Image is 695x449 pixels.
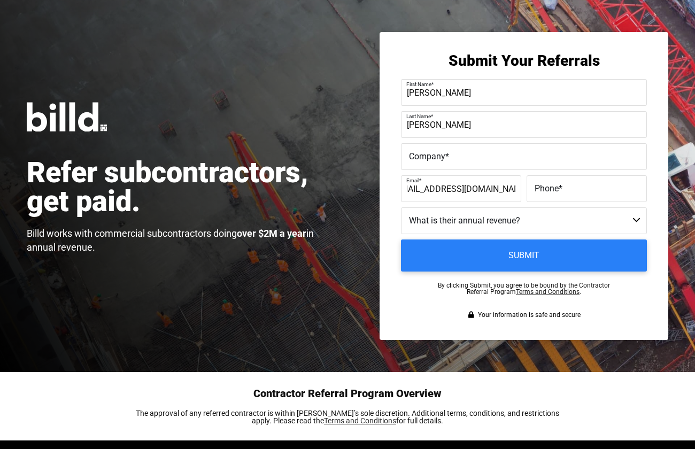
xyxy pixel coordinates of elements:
[27,227,315,254] p: Billd works with commercial subcontractors doing in annual revenue.
[449,53,600,68] h3: Submit Your Referrals
[516,288,580,296] a: Terms and Conditions
[406,177,419,183] span: Email
[438,282,610,295] p: By clicking Submit, you agree to be bound by the Contractor Referral Program .
[475,311,581,319] span: Your information is safe and secure
[535,183,559,193] span: Phone
[409,151,445,161] span: Company
[406,113,431,119] span: Last Name
[134,409,561,424] div: The approval of any referred contractor is within [PERSON_NAME]’s sole discretion. Additional ter...
[237,228,306,239] strong: over $2M a year
[324,416,396,425] a: Terms and Conditions
[406,81,431,87] span: First Name
[253,388,442,399] h4: Contractor Referral Program Overview
[401,239,647,272] input: Submit
[27,158,315,216] h1: Refer subcontractors, get paid.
